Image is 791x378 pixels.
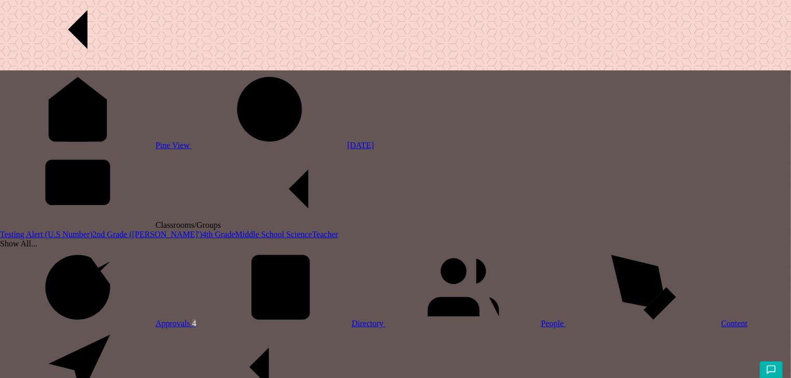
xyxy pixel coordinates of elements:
a: Content [566,319,748,328]
a: Middle School Science [235,230,312,239]
span: Classrooms/Groups [156,221,376,229]
span: Content [722,319,748,328]
span: 4 [192,319,196,328]
a: 4th Grade [202,230,235,239]
a: Teacher [312,230,338,239]
span: Directory [352,319,386,328]
a: 2nd Grade ([PERSON_NAME]') [92,230,202,239]
span: [DATE] [347,141,374,150]
span: People [541,319,566,328]
a: [DATE] [192,141,374,150]
span: Approvals [156,319,196,328]
a: People [386,319,566,328]
span: Pine View [156,141,192,150]
a: Directory [196,319,386,328]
